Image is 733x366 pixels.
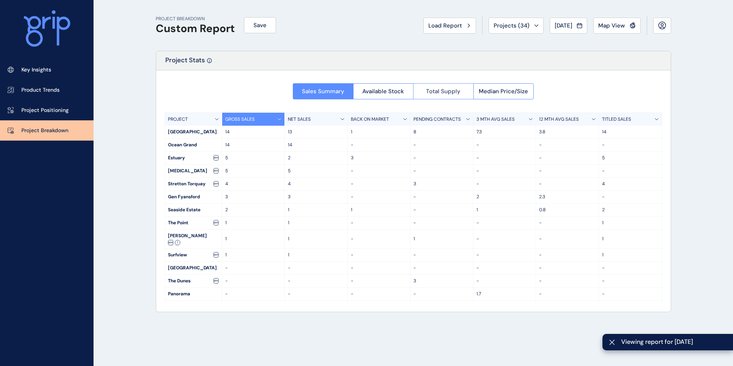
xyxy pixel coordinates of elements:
[351,181,407,187] p: -
[225,291,282,297] p: -
[539,155,596,161] p: -
[413,220,470,226] p: -
[476,155,533,161] p: -
[413,83,473,99] button: Total Supply
[476,207,533,213] p: 1
[621,338,727,346] span: Viewing report for [DATE]
[288,252,344,258] p: 1
[476,194,533,200] p: 2
[602,129,659,135] p: 14
[413,291,470,297] p: -
[302,87,344,95] span: Sales Summary
[539,220,596,226] p: -
[351,194,407,200] p: -
[21,66,51,74] p: Key Insights
[413,265,470,271] p: -
[428,22,462,29] span: Load Report
[413,194,470,200] p: -
[351,236,407,242] p: -
[413,207,470,213] p: -
[602,252,659,258] p: 1
[156,22,235,35] h1: Custom Report
[225,207,282,213] p: 2
[351,291,407,297] p: -
[479,87,528,95] span: Median Price/Size
[426,87,460,95] span: Total Supply
[539,181,596,187] p: -
[288,116,311,123] p: NET SALES
[473,83,534,99] button: Median Price/Size
[539,252,596,258] p: -
[602,155,659,161] p: 5
[225,278,282,284] p: -
[351,278,407,284] p: -
[225,194,282,200] p: 3
[602,194,659,200] p: -
[21,86,60,94] p: Product Trends
[476,220,533,226] p: -
[602,181,659,187] p: 4
[539,194,596,200] p: 2.3
[288,220,344,226] p: 1
[539,265,596,271] p: -
[351,220,407,226] p: -
[165,165,222,177] div: [MEDICAL_DATA]
[476,181,533,187] p: -
[165,152,222,164] div: Estuary
[413,236,470,242] p: 1
[413,142,470,148] p: -
[550,18,587,34] button: [DATE]
[21,127,68,134] p: Project Breakdown
[413,155,470,161] p: -
[225,168,282,174] p: 5
[165,249,222,261] div: Surfview
[156,16,235,22] p: PROJECT BREAKDOWN
[288,278,344,284] p: -
[539,207,596,213] p: 0.8
[165,139,222,151] div: Ocean Grand
[598,22,625,29] span: Map View
[165,230,222,248] div: [PERSON_NAME]
[288,291,344,297] p: -
[476,252,533,258] p: -
[602,220,659,226] p: 1
[351,265,407,271] p: -
[225,142,282,148] p: 14
[288,155,344,161] p: 2
[165,275,222,287] div: The Dunes
[225,236,282,242] p: 1
[602,291,659,297] p: -
[413,129,470,135] p: 8
[288,194,344,200] p: 3
[494,22,530,29] span: Projects ( 34 )
[351,168,407,174] p: -
[413,252,470,258] p: -
[288,181,344,187] p: 4
[413,181,470,187] p: 3
[351,252,407,258] p: -
[351,207,407,213] p: 1
[288,129,344,135] p: 13
[21,107,69,114] p: Project Positioning
[165,56,205,70] p: Project Stats
[476,236,533,242] p: -
[476,129,533,135] p: 7.3
[165,288,222,300] div: Panorama
[168,116,188,123] p: PROJECT
[165,204,222,216] div: Seaside Estate
[288,168,344,174] p: 5
[351,142,407,148] p: -
[353,83,413,99] button: Available Stock
[288,207,344,213] p: 1
[602,116,631,123] p: TITLED SALES
[602,142,659,148] p: -
[413,278,470,284] p: 3
[539,168,596,174] p: -
[244,17,276,33] button: Save
[602,278,659,284] p: -
[288,265,344,271] p: -
[593,18,641,34] button: Map View
[489,18,544,34] button: Projects (34)
[288,142,344,148] p: 14
[539,278,596,284] p: -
